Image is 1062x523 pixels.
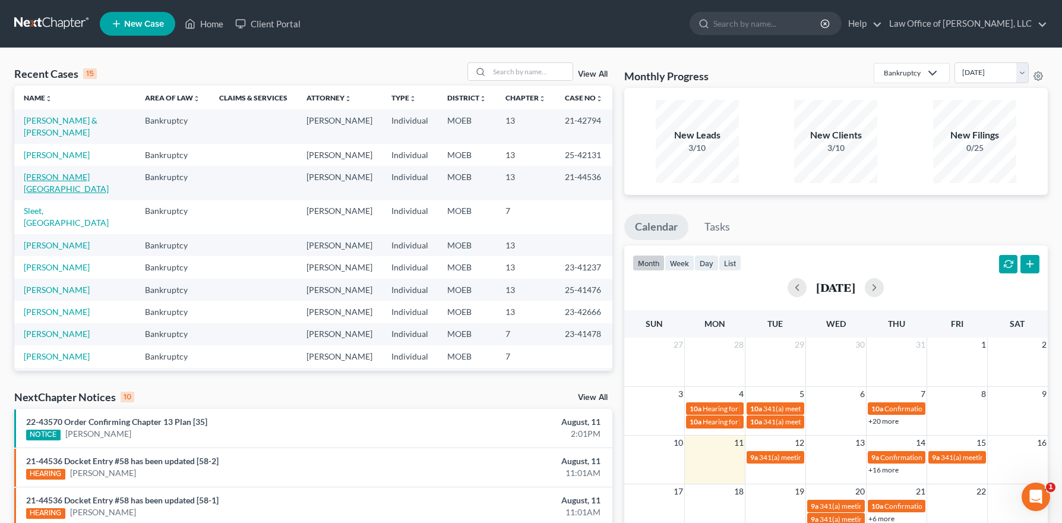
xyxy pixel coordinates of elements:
span: 6 [859,387,866,401]
a: 21-44536 Docket Entry #58 has been updated [58-2] [26,456,219,466]
td: [PERSON_NAME] [297,368,382,402]
td: Individual [382,301,438,323]
span: 341(a) meeting for [PERSON_NAME] [820,502,934,511]
span: 10a [750,417,762,426]
span: Sun [646,319,663,329]
td: MOEB [438,109,496,143]
span: 30 [854,338,866,352]
td: Individual [382,234,438,256]
td: Individual [382,345,438,367]
td: [PERSON_NAME] [297,345,382,367]
a: Case Nounfold_more [565,93,603,102]
span: 9a [811,502,818,511]
div: August, 11 [417,416,600,428]
iframe: Intercom live chat [1022,483,1050,511]
i: unfold_more [193,95,200,102]
span: Thu [888,319,905,329]
span: 20 [854,484,866,499]
span: 9a [932,453,940,462]
button: week [665,255,694,271]
td: 13 [496,166,555,200]
a: [PERSON_NAME] [24,240,90,250]
div: 15 [83,68,97,79]
a: [PERSON_NAME] [24,307,90,317]
td: 7 [496,323,555,345]
td: 13 [496,256,555,278]
td: MOEB [438,279,496,301]
td: Individual [382,144,438,166]
td: [PERSON_NAME] [297,166,382,200]
td: 13 [496,279,555,301]
span: Hearing for [PERSON_NAME] & [PERSON_NAME] [703,404,858,413]
span: 10a [871,502,883,511]
td: Bankruptcy [135,368,210,402]
td: MOEB [438,345,496,367]
span: Fri [951,319,963,329]
td: Bankruptcy [135,200,210,234]
a: [PERSON_NAME] [24,262,90,272]
td: Bankruptcy [135,234,210,256]
span: 10a [871,404,883,413]
td: Individual [382,256,438,278]
span: 12 [794,436,805,450]
td: 7 [496,200,555,234]
span: Confirmation hearing for [PERSON_NAME] [884,404,1019,413]
td: Individual [382,279,438,301]
a: +20 more [868,417,899,426]
span: 1 [980,338,987,352]
div: 2:01PM [417,428,600,440]
span: 341(a) meeting for [PERSON_NAME] [763,417,878,426]
td: [PERSON_NAME] [297,301,382,323]
a: Area of Lawunfold_more [145,93,200,102]
i: unfold_more [409,95,416,102]
span: 5 [798,387,805,401]
td: [PERSON_NAME] [297,323,382,345]
span: 14 [915,436,927,450]
td: [PERSON_NAME] [297,144,382,166]
a: View All [578,393,608,402]
td: Bankruptcy [135,323,210,345]
a: [PERSON_NAME] [70,506,136,518]
a: Tasks [694,214,741,240]
div: 11:01AM [417,467,600,479]
a: Sleet, [GEOGRAPHIC_DATA] [24,206,109,228]
div: August, 11 [417,455,600,467]
td: [PERSON_NAME] [297,234,382,256]
span: 10a [750,404,762,413]
td: Bankruptcy [135,144,210,166]
span: 10a [690,404,701,413]
span: 9a [750,453,758,462]
td: MOEB [438,256,496,278]
td: [PERSON_NAME] [297,279,382,301]
div: New Leads [656,128,739,142]
div: August, 11 [417,494,600,506]
a: Law Office of [PERSON_NAME], LLC [883,13,1047,34]
div: NOTICE [26,430,61,440]
td: 21-44536 [555,166,612,200]
div: 3/10 [656,142,739,154]
a: [PERSON_NAME] [24,150,90,160]
td: Bankruptcy [135,109,210,143]
td: 25-42131 [555,144,612,166]
a: Chapterunfold_more [505,93,546,102]
span: Wed [826,319,846,329]
a: 21-44536 Docket Entry #58 has been updated [58-1] [26,495,219,505]
div: New Clients [794,128,877,142]
a: [PERSON_NAME] [24,329,90,339]
td: 13 [496,234,555,256]
td: MOEB [438,368,496,402]
span: 28 [733,338,745,352]
td: Bankruptcy [135,279,210,301]
td: 23-41478 [555,323,612,345]
td: 13 [496,144,555,166]
a: [PERSON_NAME] [24,285,90,295]
span: 341(a) meeting for [PERSON_NAME] [763,404,878,413]
a: View All [578,70,608,78]
a: +6 more [868,514,895,523]
td: 23-43648 [555,368,612,402]
span: 22 [975,484,987,499]
th: Claims & Services [210,86,297,109]
td: Individual [382,323,438,345]
button: list [719,255,741,271]
td: 13 [496,368,555,402]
